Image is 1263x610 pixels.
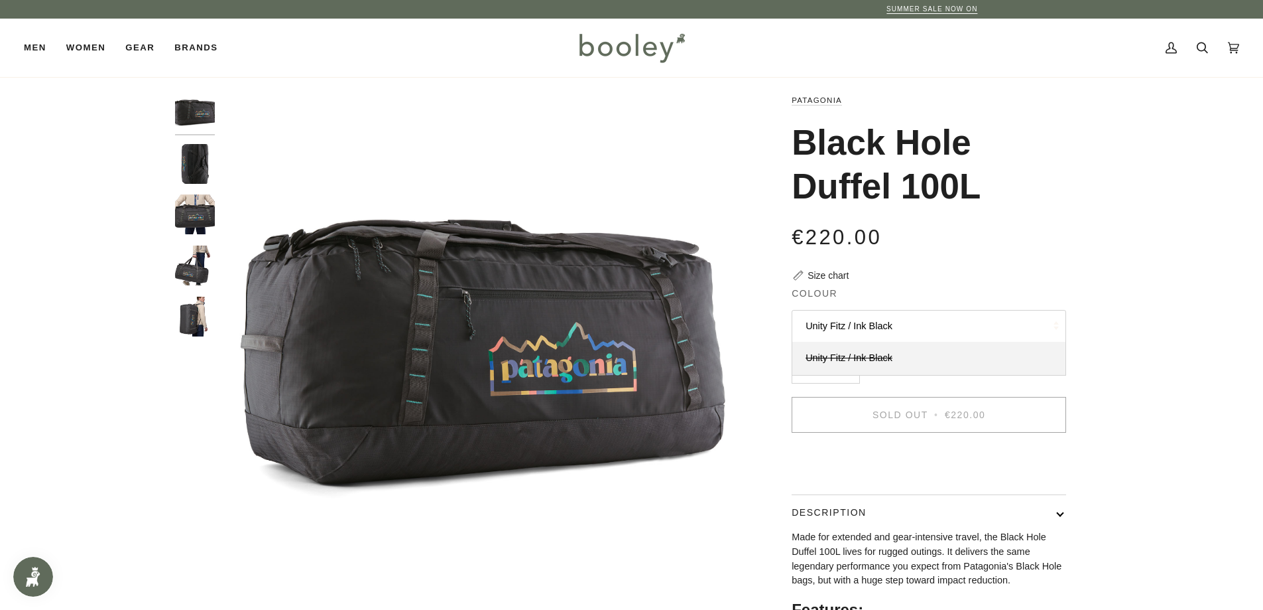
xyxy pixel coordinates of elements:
[792,342,1065,375] a: Unity Fitz / Ink Black
[792,310,1066,343] button: Unity Fitz / Ink Black
[174,41,217,54] span: Brands
[115,19,164,77] a: Gear
[932,410,941,420] span: •
[792,495,1066,530] button: Description
[175,93,215,133] img: Patagonia Black Hole Duffel 100L Unity Fitz / Ink Black - Booley Galway
[945,410,985,420] span: €220.00
[792,287,837,301] span: Colour
[175,144,215,184] img: Patagonia Black Hole Duffel 100L Unity Fitz / Ink Black - Booley Galway
[792,397,1066,433] button: Sold Out • €220.00
[164,19,227,77] a: Brands
[175,297,215,337] img: Patagonia Black Hole Duffel 100L Unity Fitz / Ink Black - Booley Galway
[806,352,892,363] span: Unity Fitz / Ink Black
[808,269,849,283] div: Size chart
[886,5,978,13] a: SUMMER SALE NOW ON
[56,19,115,77] a: Women
[175,246,215,285] img: Patagonia Black Hole Duffel 100L Unity Fitz / Ink Black - Booley Galway
[792,226,882,249] span: €220.00
[175,194,215,234] img: Patagonia Black Hole Duffel 100L Unity Fitz / Ink Black - Booley Galway
[792,96,842,104] a: Patagonia
[573,29,690,67] img: Booley
[24,19,56,77] a: Men
[24,41,46,54] span: Men
[872,410,928,420] span: Sold Out
[13,557,53,597] iframe: Button to open loyalty program pop-up
[792,121,1056,208] h1: Black Hole Duffel 100L
[66,41,105,54] span: Women
[125,41,154,54] span: Gear
[792,530,1066,588] p: Made for extended and gear-intensive travel, the Black Hole Duffel 100L lives for rugged outings....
